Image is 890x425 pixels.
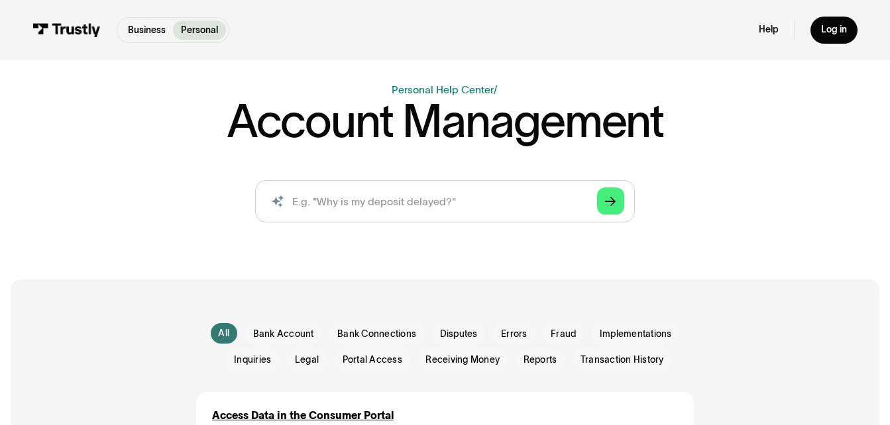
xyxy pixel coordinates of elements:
[440,328,478,341] span: Disputes
[810,17,858,44] a: Log in
[227,98,664,144] h1: Account Management
[501,328,527,341] span: Errors
[253,328,314,341] span: Bank Account
[255,180,635,222] form: Search
[196,322,693,371] form: Email Form
[218,327,229,340] div: All
[759,24,779,36] a: Help
[211,323,237,344] a: All
[32,23,101,38] img: Trustly Logo
[821,24,847,36] div: Log in
[524,354,557,367] span: Reports
[337,328,416,341] span: Bank Connections
[234,354,271,367] span: Inquiries
[392,84,494,95] a: Personal Help Center
[600,328,672,341] span: Implementations
[212,408,394,424] a: Access Data in the Consumer Portal
[343,354,402,367] span: Portal Access
[494,84,498,95] div: /
[120,21,174,40] a: Business
[255,180,635,222] input: search
[295,354,319,367] span: Legal
[128,23,166,37] p: Business
[581,354,664,367] span: Transaction History
[181,23,218,37] p: Personal
[425,354,500,367] span: Receiving Money
[173,21,226,40] a: Personal
[551,328,576,341] span: Fraud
